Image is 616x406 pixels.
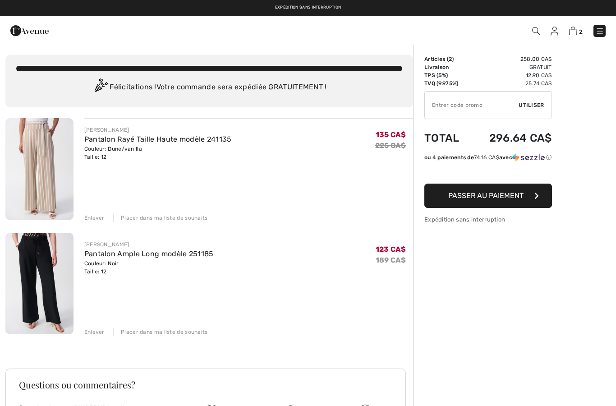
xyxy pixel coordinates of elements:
[519,101,544,109] span: Utiliser
[569,25,583,36] a: 2
[424,153,552,161] div: ou 4 paiements de avec
[512,153,545,161] img: Sezzle
[84,126,232,134] div: [PERSON_NAME]
[470,71,552,79] td: 12.90 CA$
[424,153,552,165] div: ou 4 paiements de74.16 CA$avecSezzle Cliquez pour en savoir plus sur Sezzle
[376,130,406,139] span: 135 CA$
[375,141,406,150] s: 225 CA$
[113,328,208,336] div: Placer dans ma liste de souhaits
[424,184,552,208] button: Passer au paiement
[470,123,552,153] td: 296.64 CA$
[595,27,604,36] img: Menu
[84,214,105,222] div: Enlever
[92,78,110,97] img: Congratulation2.svg
[376,256,406,264] s: 189 CA$
[376,245,406,254] span: 123 CA$
[10,22,49,40] img: 1ère Avenue
[424,123,470,153] td: Total
[84,240,214,249] div: [PERSON_NAME]
[470,79,552,88] td: 25.74 CA$
[470,55,552,63] td: 258.00 CA$
[5,118,74,220] img: Pantalon Rayé Taille Haute modèle 241135
[425,92,519,119] input: Code promo
[84,249,214,258] a: Pantalon Ample Long modèle 251185
[424,165,552,180] iframe: PayPal-paypal
[113,214,208,222] div: Placer dans ma liste de souhaits
[424,63,470,71] td: Livraison
[474,154,499,161] span: 74.16 CA$
[84,135,232,143] a: Pantalon Rayé Taille Haute modèle 241135
[84,328,105,336] div: Enlever
[84,145,232,161] div: Couleur: Dune/vanilla Taille: 12
[579,28,583,35] span: 2
[424,55,470,63] td: Articles ( )
[424,215,552,224] div: Expédition sans interruption
[84,259,214,276] div: Couleur: Noir Taille: 12
[448,191,524,200] span: Passer au paiement
[470,63,552,71] td: Gratuit
[551,27,558,36] img: Mes infos
[532,27,540,35] img: Recherche
[424,71,470,79] td: TPS (5%)
[569,27,577,35] img: Panier d'achat
[449,56,452,62] span: 2
[19,380,392,389] h3: Questions ou commentaires?
[16,78,402,97] div: Félicitations ! Votre commande sera expédiée GRATUITEMENT !
[424,79,470,88] td: TVQ (9.975%)
[10,26,49,34] a: 1ère Avenue
[5,233,74,335] img: Pantalon Ample Long modèle 251185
